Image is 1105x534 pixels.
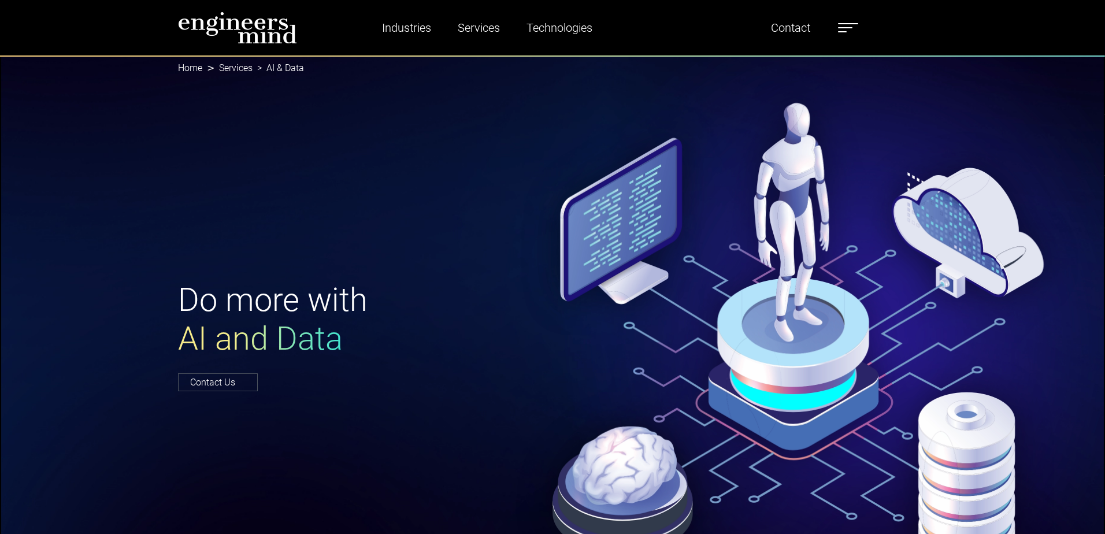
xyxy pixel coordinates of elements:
[766,14,815,41] a: Contact
[178,62,202,73] a: Home
[253,61,304,75] li: AI & Data
[219,62,253,73] a: Services
[178,320,343,358] span: AI and Data
[178,12,297,44] img: logo
[522,14,597,41] a: Technologies
[377,14,436,41] a: Industries
[178,55,927,81] nav: breadcrumb
[178,373,258,391] a: Contact Us
[178,281,546,358] h1: Do more with
[453,14,505,41] a: Services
